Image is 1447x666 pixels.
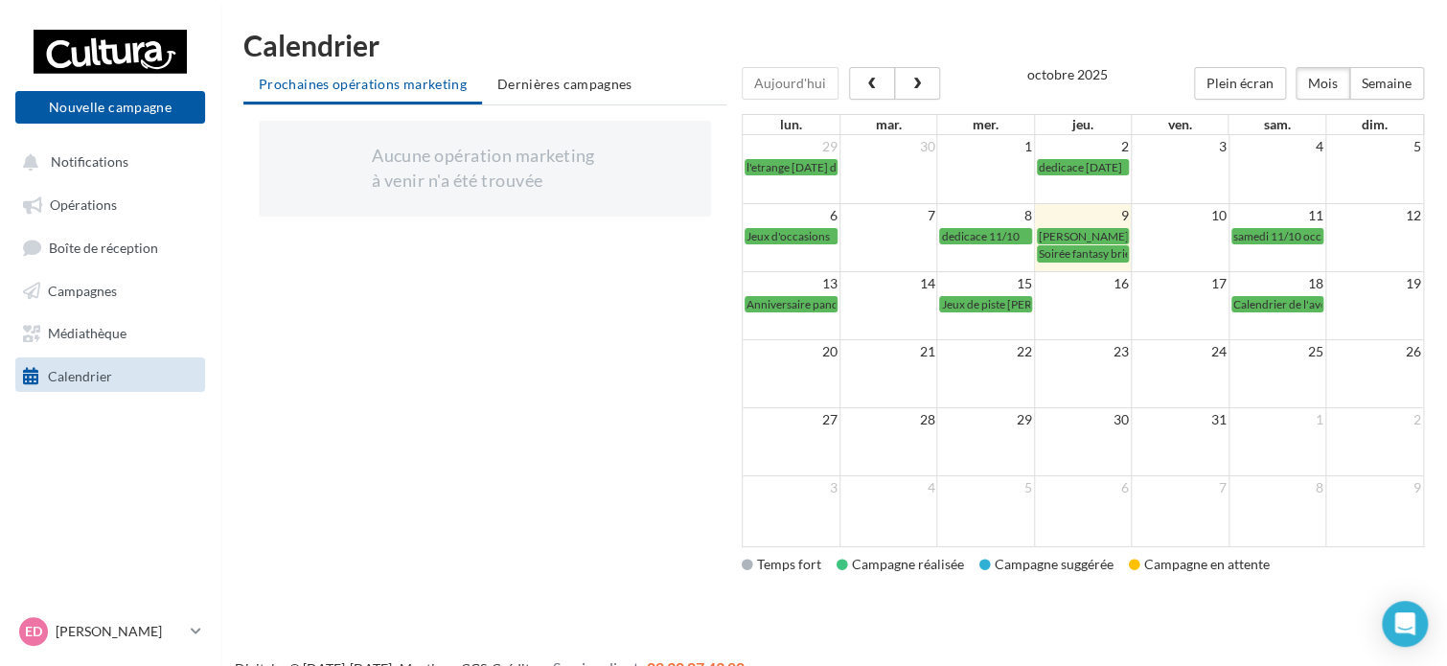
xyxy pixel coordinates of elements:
[1132,340,1229,364] td: 24
[1034,272,1131,296] td: 16
[941,229,1019,243] span: dedicace 11/10
[1326,476,1423,500] td: 9
[1132,476,1229,500] td: 7
[1326,135,1423,158] td: 5
[259,76,467,92] span: Prochaines opérations marketing
[743,115,839,134] th: lun.
[1034,340,1131,364] td: 23
[1194,67,1286,100] button: Plein écran
[743,135,839,158] td: 29
[1326,408,1423,432] td: 2
[1229,408,1325,432] td: 1
[743,272,839,296] td: 13
[746,297,844,311] span: Anniversaire panda
[937,204,1034,228] td: 8
[1229,135,1325,158] td: 4
[839,408,936,432] td: 28
[51,153,128,170] span: Notifications
[372,144,598,193] div: Aucune opération marketing à venir n'a été trouvée
[15,613,205,650] a: ED [PERSON_NAME]
[1132,115,1229,134] th: ven.
[1132,204,1229,228] td: 10
[839,272,936,296] td: 14
[743,340,839,364] td: 20
[497,76,632,92] span: Dernières campagnes
[11,357,209,392] a: Calendrier
[1039,160,1122,174] span: dedicace [DATE]
[1037,159,1129,175] a: dedicace [DATE]
[743,204,839,228] td: 6
[11,186,209,220] a: Opérations
[48,367,112,383] span: Calendrier
[1037,245,1129,262] a: Soirée fantasy brief
[1132,272,1229,296] td: 17
[11,272,209,307] a: Campagnes
[937,135,1034,158] td: 1
[1037,228,1129,244] a: [PERSON_NAME] et Legami
[25,622,42,641] span: ED
[1034,115,1131,134] th: jeu.
[243,31,1424,59] h1: Calendrier
[742,555,821,574] div: Temps fort
[11,314,209,349] a: Médiathèque
[1233,297,1337,311] span: Calendrier de l'avent
[15,91,205,124] button: Nouvelle campagne
[1132,408,1229,432] td: 31
[1229,115,1325,134] th: sam.
[1233,229,1348,243] span: samedi 11/10 occasion
[1039,246,1135,261] span: Soirée fantasy brief
[937,476,1034,500] td: 5
[1026,67,1107,81] h2: octobre 2025
[745,159,838,175] a: l'etrange [DATE] des sorciers 2025
[839,476,936,500] td: 4
[11,144,201,178] button: Notifications
[11,229,209,264] a: Boîte de réception
[1326,340,1423,364] td: 26
[1349,67,1424,100] button: Semaine
[1034,408,1131,432] td: 30
[839,115,936,134] th: mar.
[743,476,839,500] td: 3
[1229,476,1325,500] td: 8
[939,228,1031,244] a: dedicace 11/10
[1231,296,1323,312] a: Calendrier de l'avent
[745,296,838,312] a: Anniversaire panda
[979,555,1114,574] div: Campagne suggérée
[56,622,183,641] p: [PERSON_NAME]
[1229,204,1325,228] td: 11
[1039,229,1178,243] span: [PERSON_NAME] et Legami
[1132,135,1229,158] td: 3
[745,228,838,244] a: Jeux d'occasions
[49,239,158,255] span: Boîte de réception
[746,229,830,243] span: Jeux d'occasions
[1229,340,1325,364] td: 25
[837,555,964,574] div: Campagne réalisée
[743,408,839,432] td: 27
[937,272,1034,296] td: 15
[1129,555,1270,574] div: Campagne en attente
[1382,601,1428,647] div: Open Intercom Messenger
[1229,272,1325,296] td: 18
[746,160,918,174] span: l'etrange [DATE] des sorciers 2025
[50,196,117,213] span: Opérations
[1034,135,1131,158] td: 2
[839,340,936,364] td: 21
[1034,476,1131,500] td: 6
[839,135,936,158] td: 30
[1034,204,1131,228] td: 9
[939,296,1031,312] a: Jeux de piste [PERSON_NAME]
[48,325,126,341] span: Médiathèque
[742,67,838,100] button: Aujourd'hui
[1325,115,1422,134] th: dim.
[941,297,1096,311] span: Jeux de piste [PERSON_NAME]
[839,204,936,228] td: 7
[937,340,1034,364] td: 22
[937,408,1034,432] td: 29
[1231,228,1323,244] a: samedi 11/10 occasion
[48,282,117,298] span: Campagnes
[937,115,1034,134] th: mer.
[1326,204,1423,228] td: 12
[1326,272,1423,296] td: 19
[1296,67,1350,100] button: Mois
